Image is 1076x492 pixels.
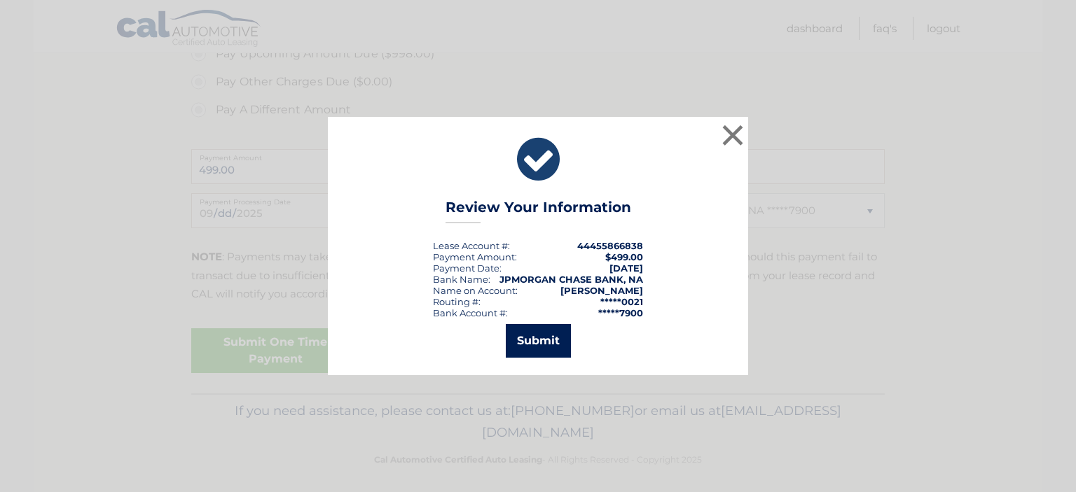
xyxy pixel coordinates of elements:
[719,121,747,149] button: ×
[433,285,518,296] div: Name on Account:
[433,240,510,251] div: Lease Account #:
[499,274,643,285] strong: JPMORGAN CHASE BANK, NA
[433,262,502,274] div: :
[433,274,490,285] div: Bank Name:
[560,285,643,296] strong: [PERSON_NAME]
[433,307,508,318] div: Bank Account #:
[433,262,499,274] span: Payment Date
[446,199,631,223] h3: Review Your Information
[605,251,643,262] span: $499.00
[433,296,481,307] div: Routing #:
[506,324,571,358] button: Submit
[609,262,643,274] span: [DATE]
[577,240,643,251] strong: 44455866838
[433,251,517,262] div: Payment Amount:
